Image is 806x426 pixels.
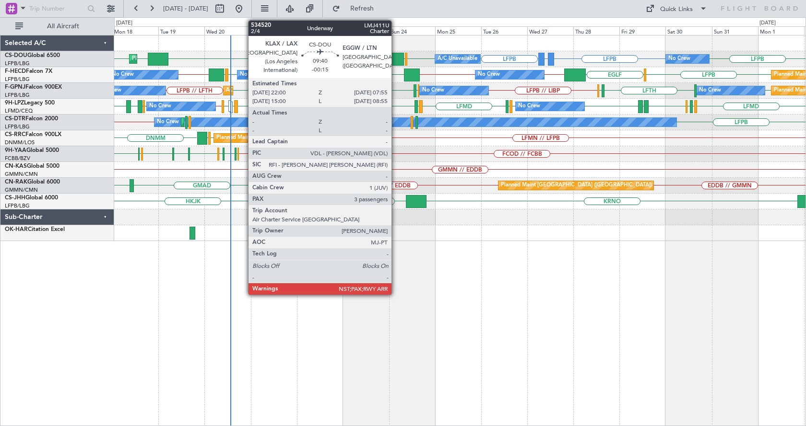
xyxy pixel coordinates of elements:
[116,19,132,27] div: [DATE]
[149,99,171,114] div: No Crew
[435,26,481,35] div: Mon 25
[759,19,776,27] div: [DATE]
[5,69,26,74] span: F-HECD
[5,100,55,106] a: 9H-LPZLegacy 500
[5,116,25,122] span: CS-DTR
[527,26,573,35] div: Wed 27
[112,68,134,82] div: No Crew
[5,107,33,115] a: LFMD/CEQ
[342,5,382,12] span: Refresh
[641,1,712,16] button: Quick Links
[5,195,25,201] span: CS-JHH
[11,19,104,34] button: All Aircraft
[5,186,38,194] a: GMMN/CMN
[297,26,343,35] div: Fri 22
[668,52,690,66] div: No Crew
[157,115,179,129] div: No Crew
[5,84,25,90] span: F-GPNJ
[478,68,500,82] div: No Crew
[619,26,665,35] div: Fri 29
[5,53,27,58] span: CS-DOU
[313,194,464,208] div: Planned Maint [GEOGRAPHIC_DATA] ([GEOGRAPHIC_DATA])
[438,52,477,66] div: A/C Unavailable
[204,26,250,35] div: Wed 20
[226,83,388,98] div: AOG Maint Hyères ([GEOGRAPHIC_DATA]-[GEOGRAPHIC_DATA])
[5,76,30,83] a: LFPB/LBG
[573,26,619,35] div: Thu 28
[5,100,24,106] span: 9H-LPZ
[481,26,527,35] div: Tue 26
[518,99,540,114] div: No Crew
[5,148,26,153] span: 9H-YAA
[5,84,62,90] a: F-GPNJFalcon 900EX
[758,26,804,35] div: Mon 1
[5,92,30,99] a: LFPB/LBG
[389,26,435,35] div: Sun 24
[29,1,84,16] input: Trip Number
[5,132,61,138] a: CS-RRCFalcon 900LX
[240,68,262,82] div: No Crew
[5,60,30,67] a: LFPB/LBG
[5,148,59,153] a: 9H-YAAGlobal 5000
[5,179,60,185] a: CN-RAKGlobal 6000
[251,26,297,35] div: Thu 21
[5,227,28,232] span: OK-HAR
[25,23,101,30] span: All Aircraft
[5,132,25,138] span: CS-RRC
[712,26,758,35] div: Sun 31
[5,179,27,185] span: CN-RAK
[660,5,693,14] div: Quick Links
[5,155,30,162] a: FCBB/BZV
[665,26,711,35] div: Sat 30
[163,4,208,13] span: [DATE] - [DATE]
[5,116,58,122] a: CS-DTRFalcon 2000
[5,202,30,209] a: LFPB/LBG
[112,26,158,35] div: Mon 18
[5,163,59,169] a: CN-KASGlobal 5000
[267,68,418,82] div: Planned Maint [GEOGRAPHIC_DATA] ([GEOGRAPHIC_DATA])
[158,26,204,35] div: Tue 19
[343,26,389,35] div: Sat 23
[5,69,52,74] a: F-HECDFalcon 7X
[5,139,35,146] a: DNMM/LOS
[5,163,27,169] span: CN-KAS
[311,68,462,82] div: Planned Maint [GEOGRAPHIC_DATA] ([GEOGRAPHIC_DATA])
[5,195,58,201] a: CS-JHHGlobal 6000
[501,178,652,193] div: Planned Maint [GEOGRAPHIC_DATA] ([GEOGRAPHIC_DATA])
[5,227,65,232] a: OK-HARCitation Excel
[5,123,30,130] a: LFPB/LBG
[422,83,444,98] div: No Crew
[328,1,385,16] button: Refresh
[699,83,721,98] div: No Crew
[5,171,38,178] a: GMMN/CMN
[132,52,283,66] div: Planned Maint [GEOGRAPHIC_DATA] ([GEOGRAPHIC_DATA])
[5,53,60,58] a: CS-DOUGlobal 6500
[216,131,367,145] div: Planned Maint [GEOGRAPHIC_DATA] ([GEOGRAPHIC_DATA])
